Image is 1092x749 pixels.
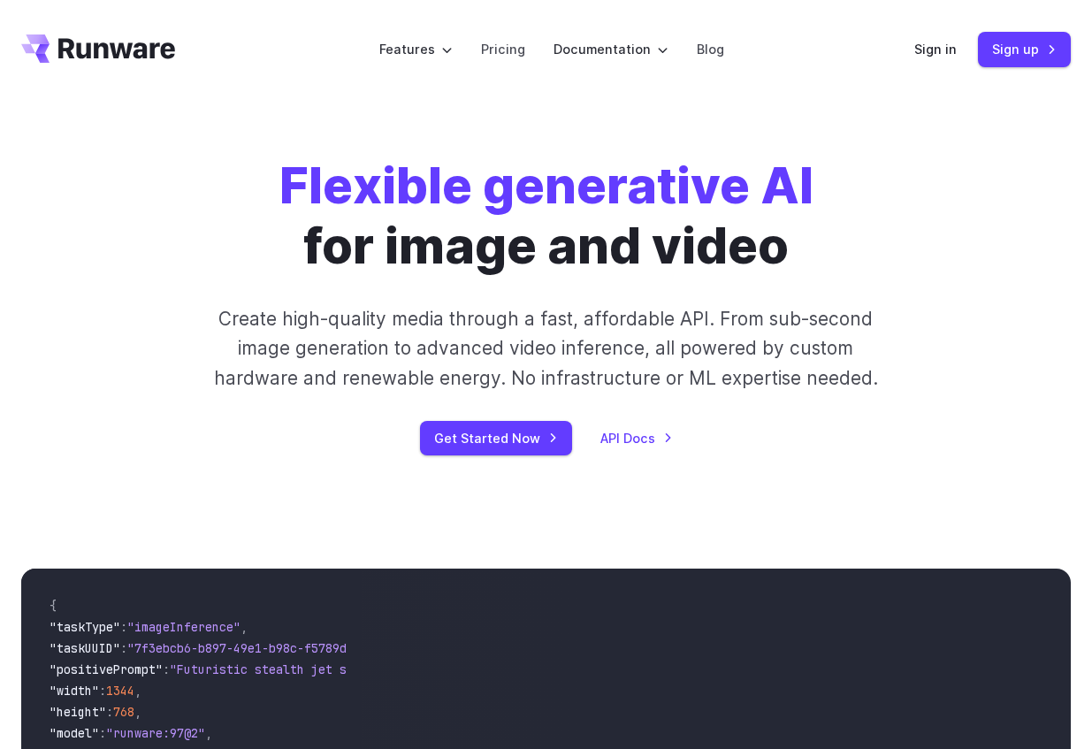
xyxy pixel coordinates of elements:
[50,683,99,699] span: "width"
[163,661,170,677] span: :
[914,39,957,59] a: Sign in
[420,421,572,455] a: Get Started Now
[50,598,57,614] span: {
[106,683,134,699] span: 1344
[978,32,1071,66] a: Sign up
[134,704,141,720] span: ,
[600,428,673,448] a: API Docs
[481,39,525,59] a: Pricing
[113,704,134,720] span: 768
[554,39,668,59] label: Documentation
[170,661,813,677] span: "Futuristic stealth jet streaking through a neon-lit cityscape with glowing purple exhaust"
[697,39,724,59] a: Blog
[50,704,106,720] span: "height"
[50,661,163,677] span: "positivePrompt"
[134,683,141,699] span: ,
[50,640,120,656] span: "taskUUID"
[210,304,882,393] p: Create high-quality media through a fast, affordable API. From sub-second image generation to adv...
[127,619,241,635] span: "imageInference"
[120,619,127,635] span: :
[106,725,205,741] span: "runware:97@2"
[99,725,106,741] span: :
[379,39,453,59] label: Features
[50,619,120,635] span: "taskType"
[241,619,248,635] span: ,
[205,725,212,741] span: ,
[99,683,106,699] span: :
[279,155,813,216] strong: Flexible generative AI
[279,156,813,276] h1: for image and video
[120,640,127,656] span: :
[21,34,175,63] a: Go to /
[127,640,396,656] span: "7f3ebcb6-b897-49e1-b98c-f5789d2d40d7"
[106,704,113,720] span: :
[50,725,99,741] span: "model"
